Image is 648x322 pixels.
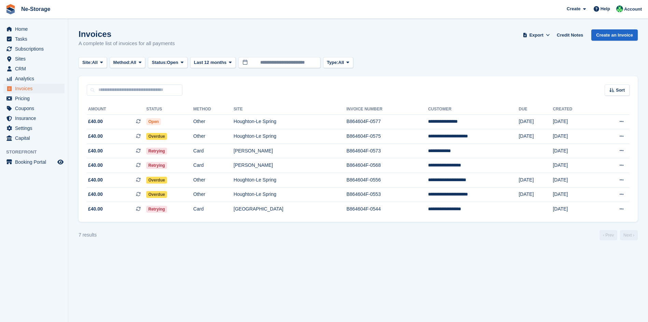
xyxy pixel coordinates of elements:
[193,158,234,173] td: Card
[15,113,56,123] span: Insurance
[193,173,234,188] td: Other
[234,115,346,129] td: Houghton-Le Spring
[346,173,428,188] td: B864604F-0556
[553,104,597,115] th: Created
[519,104,553,115] th: Due
[428,104,519,115] th: Customer
[3,113,65,123] a: menu
[146,191,167,198] span: Overdue
[3,64,65,73] a: menu
[56,158,65,166] a: Preview store
[346,115,428,129] td: B864604F-0577
[146,118,161,125] span: Open
[88,162,103,169] span: £40.00
[553,144,597,158] td: [DATE]
[234,158,346,173] td: [PERSON_NAME]
[3,123,65,133] a: menu
[79,40,175,48] p: A complete list of invoices for all payments
[3,157,65,167] a: menu
[88,118,103,125] span: £40.00
[193,202,234,216] td: Card
[15,34,56,44] span: Tasks
[15,74,56,83] span: Analytics
[3,84,65,93] a: menu
[529,32,543,39] span: Export
[553,115,597,129] td: [DATE]
[616,87,625,94] span: Sort
[599,230,617,240] a: Previous
[3,34,65,44] a: menu
[148,57,187,68] button: Status: Open
[15,44,56,54] span: Subscriptions
[110,57,146,68] button: Method: All
[88,147,103,155] span: £40.00
[82,59,92,66] span: Site:
[193,129,234,144] td: Other
[234,104,346,115] th: Site
[346,129,428,144] td: B864604F-0575
[15,133,56,143] span: Capital
[521,29,551,41] button: Export
[567,5,580,12] span: Create
[92,59,98,66] span: All
[3,24,65,34] a: menu
[15,123,56,133] span: Settings
[3,104,65,113] a: menu
[234,173,346,188] td: Houghton-Le Spring
[3,54,65,64] a: menu
[79,57,107,68] button: Site: All
[193,144,234,158] td: Card
[88,205,103,213] span: £40.00
[519,115,553,129] td: [DATE]
[346,104,428,115] th: Invoice Number
[3,133,65,143] a: menu
[113,59,131,66] span: Method:
[190,57,236,68] button: Last 12 months
[15,84,56,93] span: Invoices
[6,149,68,156] span: Storefront
[234,187,346,202] td: Houghton-Le Spring
[591,29,638,41] a: Create an Invoice
[15,64,56,73] span: CRM
[88,133,103,140] span: £40.00
[15,94,56,103] span: Pricing
[194,59,226,66] span: Last 12 months
[5,4,16,14] img: stora-icon-8386f47178a22dfd0bd8f6a31ec36ba5ce8667c1dd55bd0f319d3a0aa187defe.svg
[79,231,97,239] div: 7 results
[193,115,234,129] td: Other
[601,5,610,12] span: Help
[346,202,428,216] td: B864604F-0544
[15,157,56,167] span: Booking Portal
[152,59,167,66] span: Status:
[553,129,597,144] td: [DATE]
[323,57,353,68] button: Type: All
[3,74,65,83] a: menu
[554,29,586,41] a: Credit Notes
[88,176,103,184] span: £40.00
[15,104,56,113] span: Coupons
[15,24,56,34] span: Home
[146,177,167,184] span: Overdue
[338,59,344,66] span: All
[553,202,597,216] td: [DATE]
[146,104,193,115] th: Status
[519,129,553,144] td: [DATE]
[553,158,597,173] td: [DATE]
[87,104,146,115] th: Amount
[616,5,623,12] img: Jay Johal
[327,59,339,66] span: Type:
[193,187,234,202] td: Other
[15,54,56,64] span: Sites
[620,230,638,240] a: Next
[146,148,167,155] span: Retrying
[553,187,597,202] td: [DATE]
[553,173,597,188] td: [DATE]
[3,94,65,103] a: menu
[519,173,553,188] td: [DATE]
[346,144,428,158] td: B864604F-0573
[3,44,65,54] a: menu
[146,206,167,213] span: Retrying
[346,158,428,173] td: B864604F-0568
[234,144,346,158] td: [PERSON_NAME]
[79,29,175,39] h1: Invoices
